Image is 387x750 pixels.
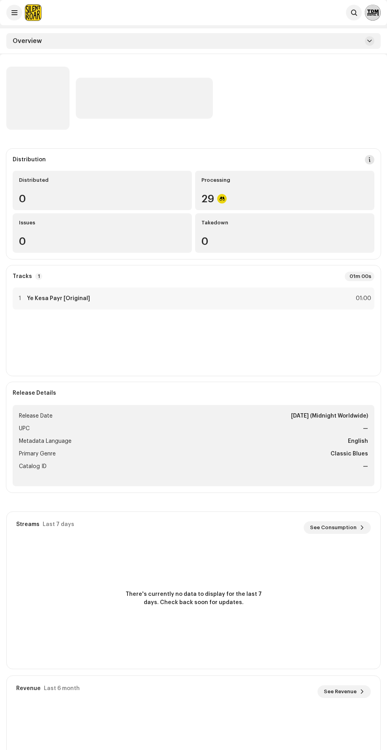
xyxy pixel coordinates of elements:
[19,220,186,226] div: Issues
[43,521,74,528] div: Last 7 days
[16,685,41,692] div: Revenue
[13,38,42,44] span: Overview
[310,520,357,535] span: See Consumption
[324,684,357,700] span: See Revenue
[19,462,47,471] span: Catalog ID
[19,437,71,446] span: Metadata Language
[348,437,368,446] strong: English
[13,157,46,163] div: Distribution
[201,177,368,183] div: Processing
[345,272,374,281] div: 01m 00s
[304,521,371,534] button: See Consumption
[19,411,53,421] span: Release Date
[19,424,30,433] span: UPC
[16,521,39,528] div: Streams
[291,411,368,421] strong: [DATE] (Midnight Worldwide)
[19,177,186,183] div: Distributed
[363,462,368,471] strong: —
[365,5,381,21] img: 65031b36-32a7-4a9e-8b9b-71e166af45ed
[19,449,56,459] span: Primary Genre
[354,294,371,303] div: 01:00
[44,685,80,692] div: Last 6 month
[122,590,265,607] span: There's currently no data to display for the last 7 days. Check back soon for updates.
[317,685,371,698] button: See Revenue
[35,273,42,280] p-badge: 1
[331,449,368,459] strong: Classic Blues
[25,5,41,21] img: fcfd72e7-8859-4002-b0df-9a7058150634
[363,424,368,433] strong: —
[27,295,90,302] strong: Ye Kesa Payr [Original]
[13,273,32,280] strong: Tracks
[201,220,368,226] div: Takedown
[13,390,56,396] strong: Release Details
